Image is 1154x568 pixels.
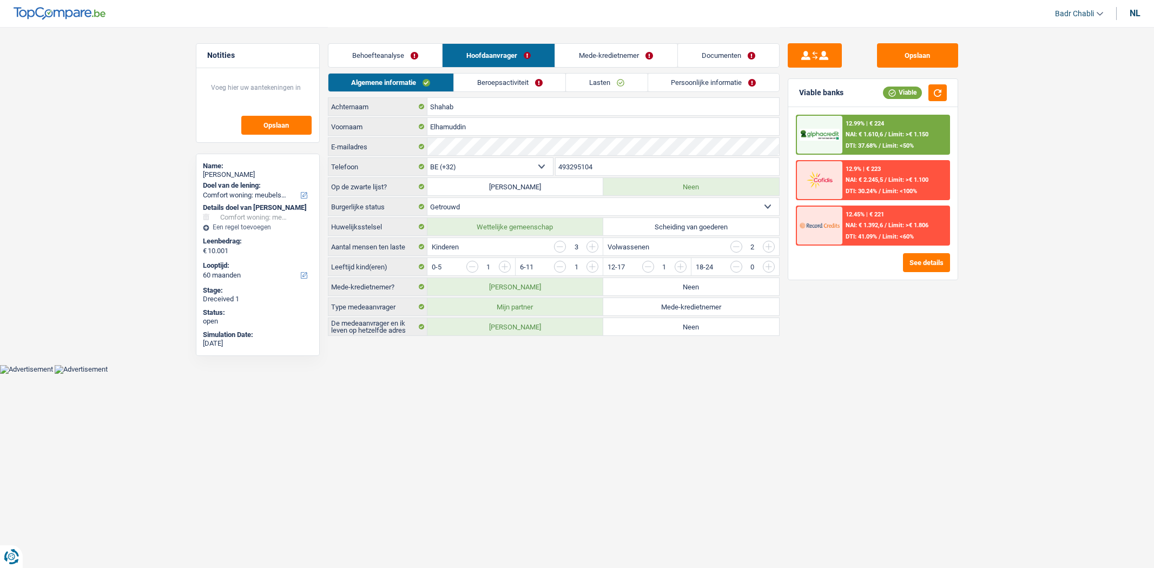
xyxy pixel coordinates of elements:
span: / [885,222,887,229]
div: Name: [203,162,313,170]
span: Limit: <60% [882,233,914,240]
label: Neen [603,178,779,195]
label: Telefoon [328,158,427,175]
span: NAI: € 1.392,6 [846,222,883,229]
span: / [879,233,881,240]
label: Mede-kredietnemer [603,298,779,315]
label: Huwelijksstelsel [328,218,427,235]
label: Looptijd: [203,261,311,270]
a: Documenten [678,44,779,67]
span: Limit: <100% [882,188,917,195]
label: Neen [603,318,779,335]
div: nl [1130,8,1140,18]
img: Advertisement [55,365,108,374]
label: 0-5 [432,263,441,270]
span: / [879,188,881,195]
label: [PERSON_NAME] [427,178,603,195]
span: Badr Chabli [1055,9,1094,18]
span: / [885,131,887,138]
span: NAI: € 1.610,6 [846,131,883,138]
span: € [203,247,207,255]
div: [PERSON_NAME] [203,170,313,179]
div: 1 [484,263,493,270]
span: / [879,142,881,149]
label: Voornaam [328,118,427,135]
div: Viable banks [799,88,843,97]
a: Mede-kredietnemer [555,44,677,67]
img: Cofidis [800,170,840,190]
div: [DATE] [203,339,313,348]
label: E-mailadres [328,138,427,155]
label: Burgerlijke status [328,198,427,215]
span: Limit: >€ 1.150 [888,131,928,138]
span: Limit: <50% [882,142,914,149]
a: Behoefteanalyse [328,44,442,67]
label: Leeftijd kind(eren) [328,258,427,275]
label: Aantal mensen ten laste [328,238,427,255]
a: Persoonlijke informatie [648,74,779,91]
label: Mijn partner [427,298,603,315]
label: Volwassenen [608,243,649,250]
label: Type medeaanvrager [328,298,427,315]
span: DTI: 37.68% [846,142,877,149]
a: Lasten [566,74,647,91]
img: Record Credits [800,215,840,235]
label: Kinderen [432,243,459,250]
span: / [885,176,887,183]
div: 12.99% | € 224 [846,120,884,127]
a: Hoofdaanvrager [443,44,555,67]
div: Stage: [203,286,313,295]
span: Opslaan [263,122,289,129]
div: Details doel van [PERSON_NAME] [203,203,313,212]
label: Doel van de lening: [203,181,311,190]
label: Neen [603,278,779,295]
div: Dreceived 1 [203,295,313,303]
div: open [203,317,313,326]
label: [PERSON_NAME] [427,318,603,335]
button: Opslaan [241,116,312,135]
div: 12.9% | € 223 [846,166,881,173]
label: Wettelijke gemeenschap [427,218,603,235]
span: Limit: >€ 1.100 [888,176,928,183]
a: Algemene informatie [328,74,453,91]
img: TopCompare Logo [14,7,105,20]
div: 2 [748,243,757,250]
label: [PERSON_NAME] [427,278,603,295]
span: DTI: 41.09% [846,233,877,240]
button: Opslaan [877,43,958,68]
label: De medeaanvrager en ik leven op hetzelfde adres [328,318,427,335]
h5: Notities [207,51,308,60]
div: Een regel toevoegen [203,223,313,231]
a: Badr Chabli [1046,5,1103,23]
span: DTI: 30.24% [846,188,877,195]
label: Mede-kredietnemer? [328,278,427,295]
label: Scheiding van goederen [603,218,779,235]
img: Alphacredit [800,129,840,141]
div: 3 [571,243,581,250]
div: Status: [203,308,313,317]
a: Beroepsactiviteit [454,74,565,91]
div: Simulation Date: [203,331,313,339]
input: 401020304 [556,158,779,175]
label: Leenbedrag: [203,237,311,246]
span: Limit: >€ 1.806 [888,222,928,229]
span: NAI: € 2.245,5 [846,176,883,183]
div: 12.45% | € 221 [846,211,884,218]
label: Op de zwarte lijst? [328,178,427,195]
button: See details [903,253,950,272]
label: Achternaam [328,98,427,115]
div: Viable [883,87,922,98]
